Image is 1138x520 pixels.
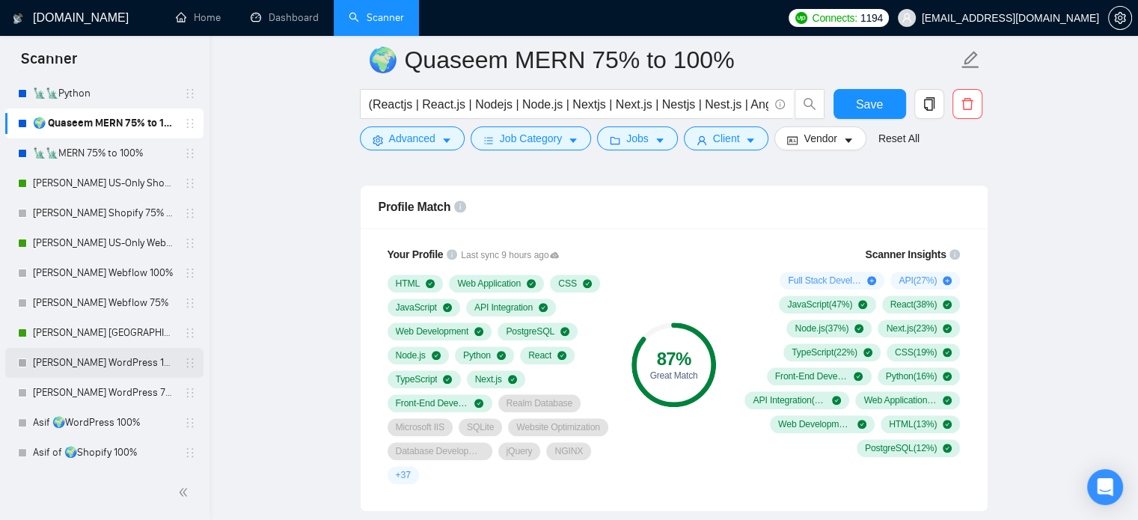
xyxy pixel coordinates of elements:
[943,324,952,333] span: check-circle
[775,100,785,109] span: info-circle
[441,135,452,146] span: caret-down
[943,276,952,285] span: plus-circle
[184,387,196,399] span: holder
[373,135,383,146] span: setting
[33,318,175,348] a: [PERSON_NAME] [GEOGRAPHIC_DATA]-Only WordPress 100%
[360,126,465,150] button: settingAdvancedcaret-down
[184,327,196,339] span: holder
[184,447,196,459] span: holder
[878,130,920,147] a: Reset All
[655,135,665,146] span: caret-down
[886,322,937,334] span: Next.js ( 23 %)
[778,418,851,430] span: Web Development ( 13 %)
[539,303,548,312] span: check-circle
[396,302,437,313] span: JavaScript
[943,396,952,405] span: check-circle
[184,417,196,429] span: holder
[745,135,756,146] span: caret-down
[697,135,707,146] span: user
[895,346,937,358] span: CSS ( 19 %)
[787,299,852,311] span: JavaScript ( 47 %)
[943,300,952,309] span: check-circle
[379,201,451,213] span: Profile Match
[858,300,867,309] span: check-circle
[952,89,982,119] button: delete
[949,249,960,260] span: info-circle
[184,357,196,369] span: holder
[943,348,952,357] span: check-circle
[396,421,444,433] span: Microsoft IIS
[369,95,768,114] input: Search Freelance Jobs...
[886,370,937,382] span: Python ( 16 %)
[507,397,572,409] span: Realm Database
[33,79,175,108] a: 🗽🗽Python
[33,378,175,408] a: [PERSON_NAME] WordPress 75%
[33,258,175,288] a: [PERSON_NAME] Webflow 100%
[471,126,591,150] button: barsJob Categorycaret-down
[843,135,854,146] span: caret-down
[899,275,937,287] span: API ( 27 %)
[890,299,937,311] span: React ( 38 %)
[33,438,175,468] a: Asif of 🌍Shopify 100%
[684,126,769,150] button: userClientcaret-down
[1108,6,1132,30] button: setting
[1108,12,1132,24] a: setting
[507,445,533,457] span: jQuery
[184,147,196,159] span: holder
[516,421,600,433] span: Website Optimization
[631,350,716,368] div: 87 %
[554,445,583,457] span: NGINX
[349,11,404,24] a: searchScanner
[184,237,196,249] span: holder
[795,12,807,24] img: upwork-logo.png
[178,485,193,500] span: double-left
[33,348,175,378] a: [PERSON_NAME] WordPress 100%
[184,207,196,219] span: holder
[527,279,536,288] span: check-circle
[854,372,863,381] span: check-circle
[812,10,857,26] span: Connects:
[943,420,952,429] span: check-circle
[795,89,825,119] button: search
[184,267,196,279] span: holder
[568,135,578,146] span: caret-down
[396,349,426,361] span: Node.js
[396,397,469,409] span: Front-End Development
[867,276,876,285] span: plus-circle
[396,445,484,457] span: Database Development
[500,130,562,147] span: Job Category
[860,10,883,26] span: 1194
[915,97,943,111] span: copy
[528,349,551,361] span: React
[474,399,483,408] span: check-circle
[396,278,420,290] span: HTML
[610,135,620,146] span: folder
[389,130,435,147] span: Advanced
[560,327,569,336] span: check-circle
[13,7,23,31] img: logo
[1109,12,1131,24] span: setting
[558,278,577,290] span: CSS
[443,303,452,312] span: check-circle
[597,126,678,150] button: folderJobscaret-down
[626,130,649,147] span: Jobs
[774,126,866,150] button: idcardVendorcaret-down
[176,11,221,24] a: homeHome
[1087,469,1123,505] div: Open Intercom Messenger
[432,351,441,360] span: check-circle
[33,408,175,438] a: Asif 🌍WordPress 100%
[396,373,438,385] span: TypeScript
[251,11,319,24] a: dashboardDashboard
[184,297,196,309] span: holder
[483,135,494,146] span: bars
[792,346,857,358] span: TypeScript ( 22 %)
[775,370,848,382] span: Front-End Development ( 19 %)
[795,322,848,334] span: Node.js ( 37 %)
[787,135,798,146] span: idcard
[461,248,559,263] span: Last sync 9 hours ago
[713,130,740,147] span: Client
[447,249,457,260] span: info-circle
[914,89,944,119] button: copy
[474,327,483,336] span: check-circle
[33,228,175,258] a: [PERSON_NAME] US-Only Webflow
